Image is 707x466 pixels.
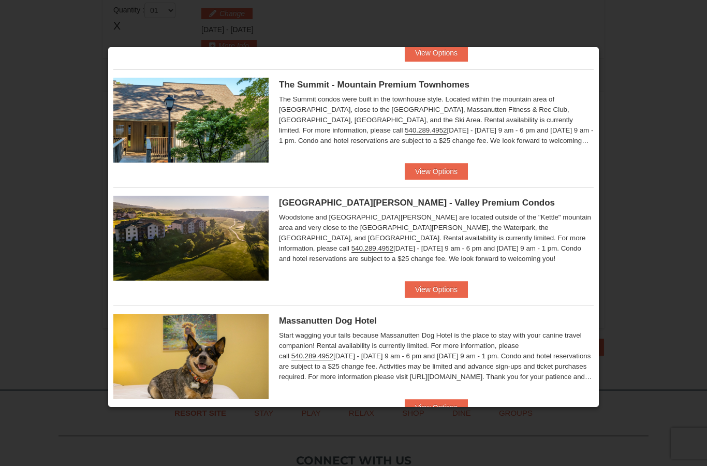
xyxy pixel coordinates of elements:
span: The Summit - Mountain Premium Townhomes [279,80,469,90]
img: 27428181-5-81c892a3.jpg [113,314,269,399]
span: [GEOGRAPHIC_DATA][PERSON_NAME] - Valley Premium Condos [279,198,555,208]
img: 19219034-1-0eee7e00.jpg [113,78,269,163]
button: View Options [405,45,468,61]
button: View Options [405,163,468,180]
button: View Options [405,399,468,416]
div: Start wagging your tails because Massanutten Dog Hotel is the place to stay with your canine trav... [279,330,594,382]
button: View Options [405,281,468,298]
div: The Summit condos were built in the townhouse style. Located within the mountain area of [GEOGRAP... [279,94,594,146]
span: Massanutten Dog Hotel [279,316,377,326]
div: Woodstone and [GEOGRAPHIC_DATA][PERSON_NAME] are located outside of the "Kettle" mountain area an... [279,212,594,264]
img: 19219041-4-ec11c166.jpg [113,196,269,281]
